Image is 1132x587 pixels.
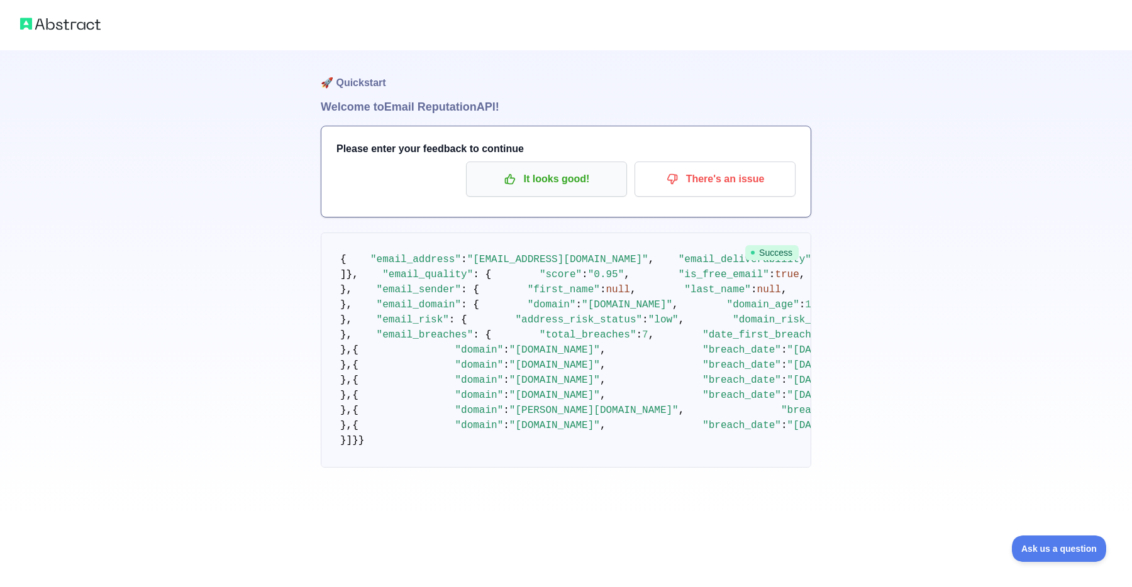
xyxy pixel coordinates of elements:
span: "email_domain" [377,299,461,310]
span: "[PERSON_NAME][DOMAIN_NAME]" [509,405,679,416]
span: "first_name" [528,284,600,295]
span: "domain" [455,420,503,431]
span: "[EMAIL_ADDRESS][DOMAIN_NAME]" [467,254,648,265]
span: , [648,329,655,341]
span: true [775,269,799,280]
span: , [630,284,636,295]
span: Success [745,245,799,260]
span: : [781,420,787,431]
span: "0.95" [588,269,624,280]
span: : [781,390,787,401]
span: "email_breaches" [377,329,474,341]
span: : [769,269,775,280]
span: , [648,254,655,265]
span: , [624,269,630,280]
span: , [679,405,685,416]
span: null [757,284,781,295]
span: : { [461,284,479,295]
span: "domain" [455,405,503,416]
span: "email_quality" [382,269,473,280]
span: , [799,269,806,280]
span: : [461,254,467,265]
span: , [600,390,606,401]
span: : [781,375,787,386]
span: "email_sender" [377,284,461,295]
span: : { [473,329,491,341]
span: : [751,284,757,295]
span: : [799,299,806,310]
span: "[DOMAIN_NAME]" [509,420,600,431]
p: It looks good! [475,168,618,190]
span: null [606,284,630,295]
span: 7 [642,329,648,341]
span: "[DOMAIN_NAME]" [582,299,672,310]
span: "date_first_breached" [702,329,830,341]
span: "breach_date" [702,344,781,356]
span: "[DATE]" [787,375,836,386]
span: : [503,420,509,431]
span: : [582,269,588,280]
span: "breach_date" [702,359,781,371]
span: 10999 [805,299,835,310]
span: "breach_date" [702,375,781,386]
span: "domain" [455,344,503,356]
span: : [642,314,648,326]
span: : [575,299,582,310]
span: "is_free_email" [679,269,769,280]
span: "email_address" [370,254,461,265]
span: : { [461,299,479,310]
span: "breach_date" [781,405,860,416]
span: "[DOMAIN_NAME]" [509,390,600,401]
p: There's an issue [644,168,786,190]
span: "address_risk_status" [515,314,642,326]
span: "[DATE]" [787,359,836,371]
button: There's an issue [635,162,796,197]
span: , [781,284,787,295]
span: "domain" [455,390,503,401]
span: "score" [540,269,582,280]
span: , [679,314,685,326]
span: "[DOMAIN_NAME]" [509,344,600,356]
h1: Welcome to Email Reputation API! [321,98,811,116]
span: "[DOMAIN_NAME]" [509,375,600,386]
span: : [781,359,787,371]
span: "low" [648,314,679,326]
span: : [503,359,509,371]
span: , [600,359,606,371]
span: : [503,375,509,386]
span: "[DATE]" [787,390,836,401]
span: "email_deliverability" [679,254,811,265]
span: , [600,420,606,431]
span: "email_risk" [377,314,449,326]
span: : { [449,314,467,326]
span: "domain" [455,359,503,371]
span: : [600,284,606,295]
span: { [340,254,347,265]
iframe: Toggle Customer Support [1012,535,1107,562]
button: It looks good! [466,162,627,197]
span: "total_breaches" [540,329,636,341]
img: Abstract logo [20,15,101,33]
h1: 🚀 Quickstart [321,50,811,98]
span: : [781,344,787,356]
span: : [503,390,509,401]
h3: Please enter your feedback to continue [336,141,796,156]
span: , [600,375,606,386]
span: : [503,405,509,416]
span: "domain_risk_status" [733,314,853,326]
span: "last_name" [684,284,751,295]
span: "[DATE]" [787,420,836,431]
span: , [672,299,679,310]
span: : [503,344,509,356]
span: "[DATE]" [787,344,836,356]
span: , [600,344,606,356]
span: "breach_date" [702,420,781,431]
span: "[DOMAIN_NAME]" [509,359,600,371]
span: "breach_date" [702,390,781,401]
span: : { [473,269,491,280]
span: "domain" [455,375,503,386]
span: "domain_age" [727,299,799,310]
span: : [636,329,642,341]
span: "domain" [528,299,576,310]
